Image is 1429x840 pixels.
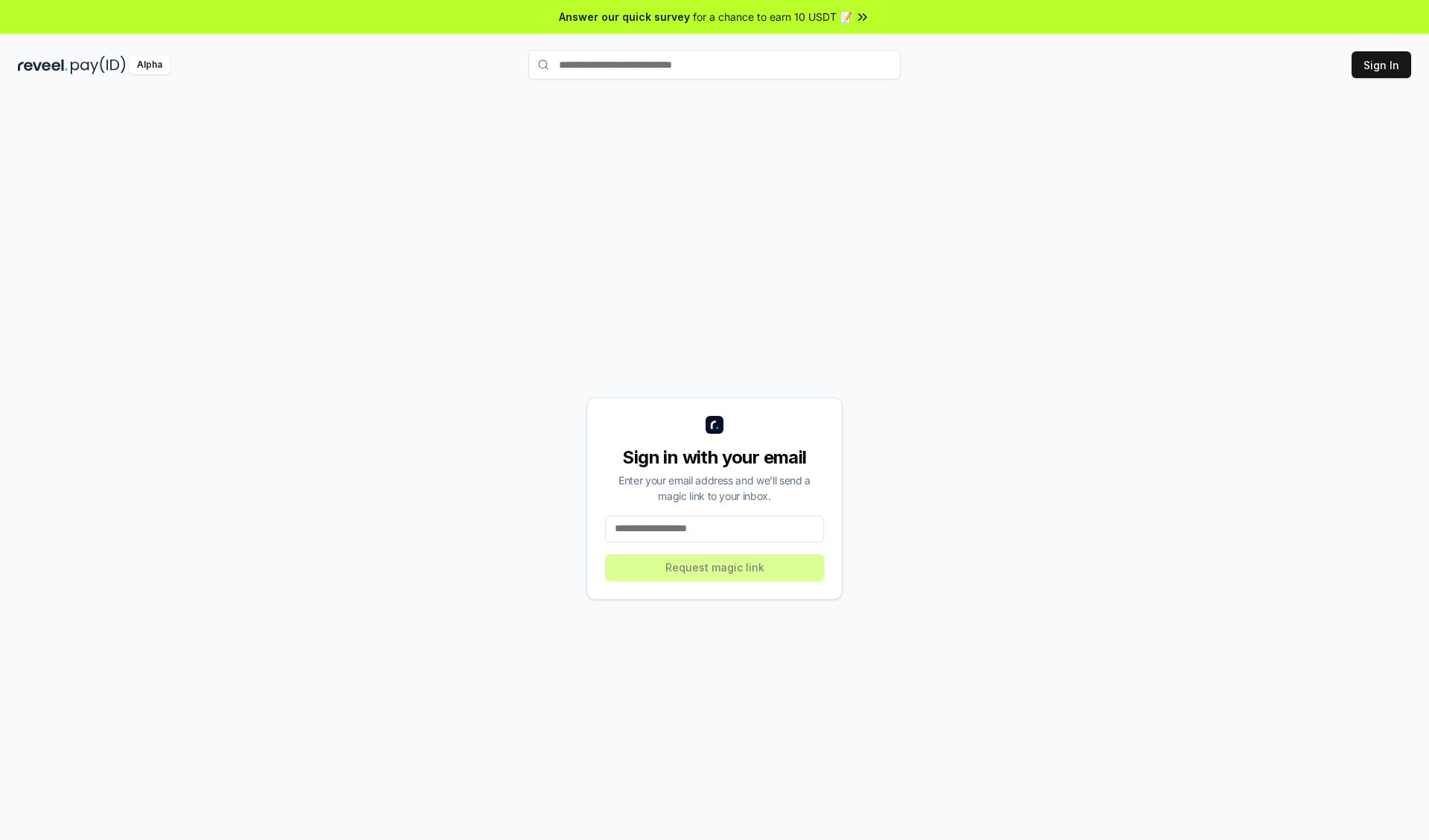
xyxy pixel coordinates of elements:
span: Answer our quick survey [559,9,690,25]
img: pay_id [71,56,126,74]
img: reveel_dark [18,56,68,74]
div: Sign in with your email [605,446,824,469]
img: logo_small [706,416,723,434]
div: Alpha [129,56,170,74]
div: Enter your email address and we’ll send a magic link to your inbox. [605,472,824,504]
button: Sign In [1352,51,1411,78]
span: for a chance to earn 10 USDT 📝 [693,9,852,25]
